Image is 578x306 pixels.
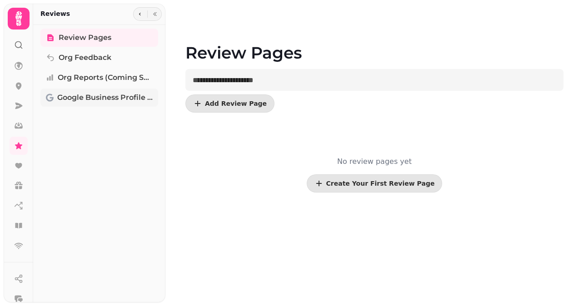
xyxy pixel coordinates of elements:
span: Org Feedback [59,52,111,63]
a: Org Feedback [40,49,158,67]
span: Add Review Page [205,100,267,107]
h2: Reviews [40,9,70,18]
a: Google Business Profile (Beta) [40,89,158,107]
button: Create Your First Review Page [307,174,443,192]
a: Org Reports (coming soon) [40,69,158,87]
nav: Tabs [33,25,165,302]
button: Add Review Page [185,94,274,113]
span: Google Business Profile (Beta) [57,92,153,103]
a: Review Pages [40,29,158,47]
span: Create Your First Review Page [326,180,435,187]
span: Org Reports (coming soon) [58,72,153,83]
span: Review Pages [59,32,111,43]
h1: Review Pages [185,22,563,62]
p: No review pages yet [185,156,563,167]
